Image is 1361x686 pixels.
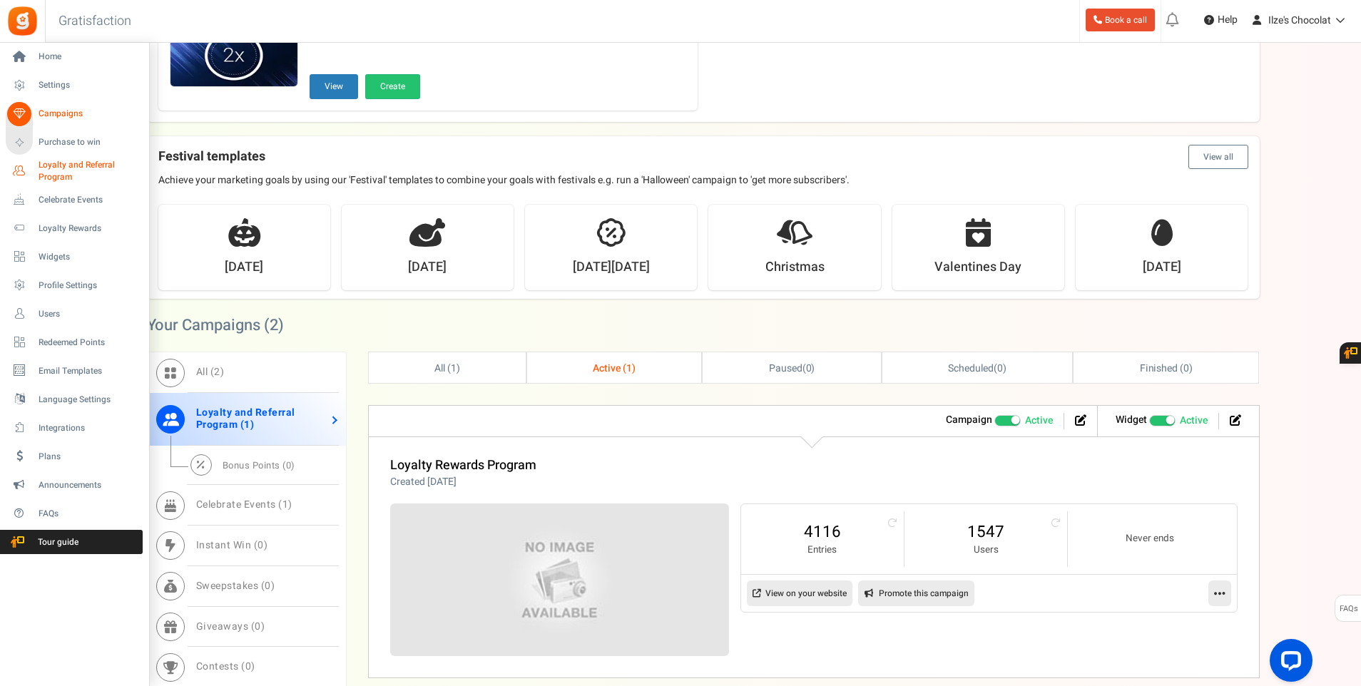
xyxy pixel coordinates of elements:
[1268,13,1331,28] span: Ilze's Chocolat
[196,497,292,512] span: Celebrate Events ( )
[39,337,138,349] span: Redeemed Points
[6,444,143,469] a: Plans
[6,45,143,69] a: Home
[39,280,138,292] span: Profile Settings
[626,361,632,376] span: 1
[451,361,457,376] span: 1
[948,361,994,376] span: Scheduled
[948,361,1006,376] span: ( )
[934,258,1021,277] strong: Valentines Day
[147,318,284,332] h2: Your Campaigns ( )
[1188,145,1248,169] button: View all
[39,159,143,183] span: Loyalty and Referral Program
[196,659,255,674] span: Contests ( )
[390,475,536,489] p: Created [DATE]
[1198,9,1243,31] a: Help
[196,538,268,553] span: Instant Win ( )
[1086,9,1155,31] a: Book a call
[225,258,263,277] strong: [DATE]
[39,51,138,63] span: Home
[6,330,143,354] a: Redeemed Points
[39,308,138,320] span: Users
[214,364,220,379] span: 2
[1105,413,1219,429] li: Widget activated
[1082,532,1217,546] small: Never ends
[6,188,143,212] a: Celebrate Events
[755,521,890,543] a: 4116
[997,361,1003,376] span: 0
[310,74,358,99] button: View
[6,73,143,98] a: Settings
[765,258,825,277] strong: Christmas
[245,659,252,674] span: 0
[1116,412,1147,427] strong: Widget
[39,136,138,148] span: Purchase to win
[6,416,143,440] a: Integrations
[6,130,143,155] a: Purchase to win
[408,258,447,277] strong: [DATE]
[223,459,295,472] span: Bonus Points ( )
[286,459,292,472] span: 0
[39,251,138,263] span: Widgets
[1339,595,1358,623] span: FAQs
[806,361,812,376] span: 0
[39,79,138,91] span: Settings
[255,619,261,634] span: 0
[282,497,289,512] span: 1
[265,578,271,593] span: 0
[6,273,143,297] a: Profile Settings
[434,361,460,376] span: All ( )
[1140,361,1193,376] span: Finished ( )
[170,24,297,88] img: Recommended Campaigns
[43,7,147,36] h3: Gratisfaction
[769,361,802,376] span: Paused
[6,387,143,411] a: Language Settings
[39,222,138,235] span: Loyalty Rewards
[39,422,138,434] span: Integrations
[196,405,295,432] span: Loyalty and Referral Program ( )
[6,473,143,497] a: Announcements
[39,508,138,520] span: FAQs
[196,578,275,593] span: Sweepstakes ( )
[1025,414,1053,428] span: Active
[946,412,992,427] strong: Campaign
[573,258,650,277] strong: [DATE][DATE]
[158,145,1248,169] h4: Festival templates
[6,159,143,183] a: Loyalty and Referral Program
[6,102,143,126] a: Campaigns
[39,108,138,120] span: Campaigns
[39,194,138,206] span: Celebrate Events
[1180,414,1208,428] span: Active
[258,538,264,553] span: 0
[6,359,143,383] a: Email Templates
[1143,258,1181,277] strong: [DATE]
[6,216,143,240] a: Loyalty Rewards
[769,361,815,376] span: ( )
[6,501,143,526] a: FAQs
[196,619,265,634] span: Giveaways ( )
[39,365,138,377] span: Email Templates
[244,417,250,432] span: 1
[6,536,106,548] span: Tour guide
[39,394,138,406] span: Language Settings
[365,74,420,99] button: Create
[858,580,974,606] a: Promote this campaign
[747,580,852,606] a: View on your website
[6,5,39,37] img: Gratisfaction
[158,173,1248,188] p: Achieve your marketing goals by using our 'Festival' templates to combine your goals with festiva...
[1183,361,1189,376] span: 0
[755,543,890,557] small: Entries
[1214,13,1238,27] span: Help
[39,479,138,491] span: Announcements
[919,543,1053,557] small: Users
[39,451,138,463] span: Plans
[6,302,143,326] a: Users
[6,245,143,269] a: Widgets
[270,314,278,337] span: 2
[919,521,1053,543] a: 1547
[593,361,636,376] span: Active ( )
[196,364,225,379] span: All ( )
[390,456,536,475] a: Loyalty Rewards Program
